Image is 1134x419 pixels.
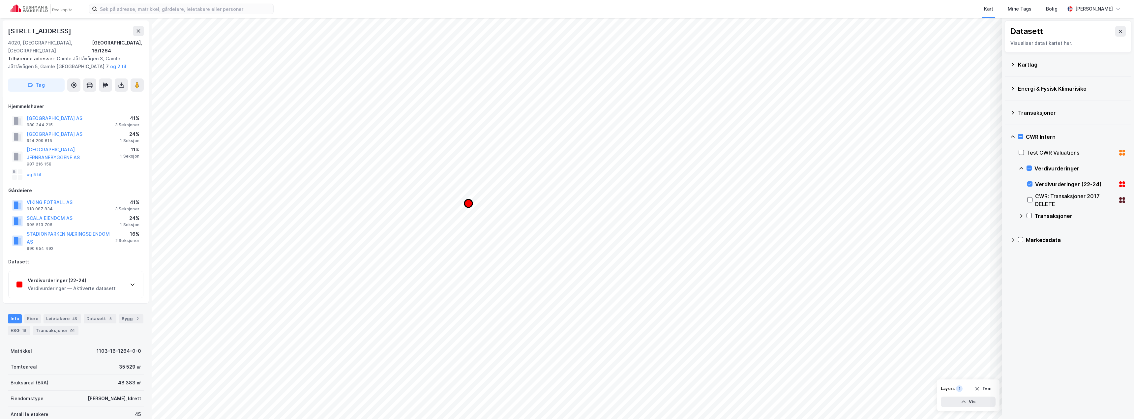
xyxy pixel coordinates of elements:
div: 3 Seksjoner [115,122,139,128]
div: 924 209 615 [27,138,52,143]
div: 1 [956,385,963,392]
div: Layers [941,386,955,391]
div: Kontrollprogram for chat [1101,387,1134,419]
div: 1 Seksjon [120,222,139,227]
div: 24% [120,214,139,222]
div: Visualiser data i kartet her. [1010,39,1126,47]
div: Verdivurderinger [1034,165,1126,172]
div: 16% [115,230,139,238]
div: [PERSON_NAME], Idrett [88,395,141,403]
div: 41% [115,198,139,206]
div: Verdivurderinger (22-24) [1035,180,1116,188]
div: [GEOGRAPHIC_DATA], 16/1264 [92,39,144,55]
div: Bygg [119,314,143,323]
button: Tøm [970,383,996,394]
div: 11% [120,146,139,154]
div: CWR Intern [1026,133,1126,141]
div: Verdivurderinger — Aktiverte datasett [28,284,116,292]
div: 16 [21,327,28,334]
div: Datasett [8,258,143,266]
div: Test CWR Valuations [1027,149,1116,157]
button: Vis [941,397,996,407]
div: 980 344 215 [27,122,53,128]
div: Eiendomstype [11,395,44,403]
div: 918 087 834 [27,206,53,212]
div: [STREET_ADDRESS] [8,26,73,36]
div: ESG [8,326,30,335]
div: Energi & Fysisk Klimarisiko [1018,85,1126,93]
div: Eiere [24,314,41,323]
div: 3 Seksjoner [115,206,139,212]
div: Transaksjoner [33,326,78,335]
div: Matrikkel [11,347,32,355]
div: Datasett [84,314,116,323]
div: 8 [107,315,114,322]
div: Transaksjoner [1034,212,1126,220]
div: Bruksareal (BRA) [11,379,48,387]
div: CWR: Transaksjoner 2017 DELETE [1035,192,1116,208]
div: Kartlag [1018,61,1126,69]
div: 45 [71,315,78,322]
div: 41% [115,114,139,122]
div: Markedsdata [1026,236,1126,244]
img: cushman-wakefield-realkapital-logo.202ea83816669bd177139c58696a8fa1.svg [11,4,73,14]
div: Mine Tags [1008,5,1031,13]
div: Bolig [1046,5,1058,13]
div: 48 383 ㎡ [118,379,141,387]
input: Søk på adresse, matrikkel, gårdeiere, leietakere eller personer [97,4,273,14]
div: Kart [984,5,993,13]
div: [PERSON_NAME] [1075,5,1113,13]
div: 987 216 158 [27,162,51,167]
div: Leietakere [44,314,81,323]
div: 1 Seksjon [120,154,139,159]
div: 2 Seksjoner [115,238,139,243]
div: Tomteareal [11,363,37,371]
div: 1 Seksjon [120,138,139,143]
div: Datasett [1010,26,1043,37]
span: Tilhørende adresser: [8,56,57,61]
iframe: Chat Widget [1101,387,1134,419]
div: 1103-16-1264-0-0 [97,347,141,355]
div: Verdivurderinger (22-24) [28,277,116,284]
div: Info [8,314,22,323]
div: 45 [135,410,141,418]
div: 91 [69,327,76,334]
div: 2 [134,315,141,322]
div: 35 529 ㎡ [119,363,141,371]
div: 990 654 492 [27,246,53,251]
div: Transaksjoner [1018,109,1126,117]
div: Gårdeiere [8,187,143,195]
div: 4020, [GEOGRAPHIC_DATA], [GEOGRAPHIC_DATA] [8,39,92,55]
div: Hjemmelshaver [8,103,143,110]
div: Map marker [464,199,472,207]
div: 995 513 706 [27,222,52,227]
div: Gamle Jåttåvågen 3, Gamle Jåttåvågen 5, Gamle [GEOGRAPHIC_DATA] 7 [8,55,138,71]
div: Antall leietakere [11,410,48,418]
div: 24% [120,130,139,138]
button: Tag [8,78,65,92]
